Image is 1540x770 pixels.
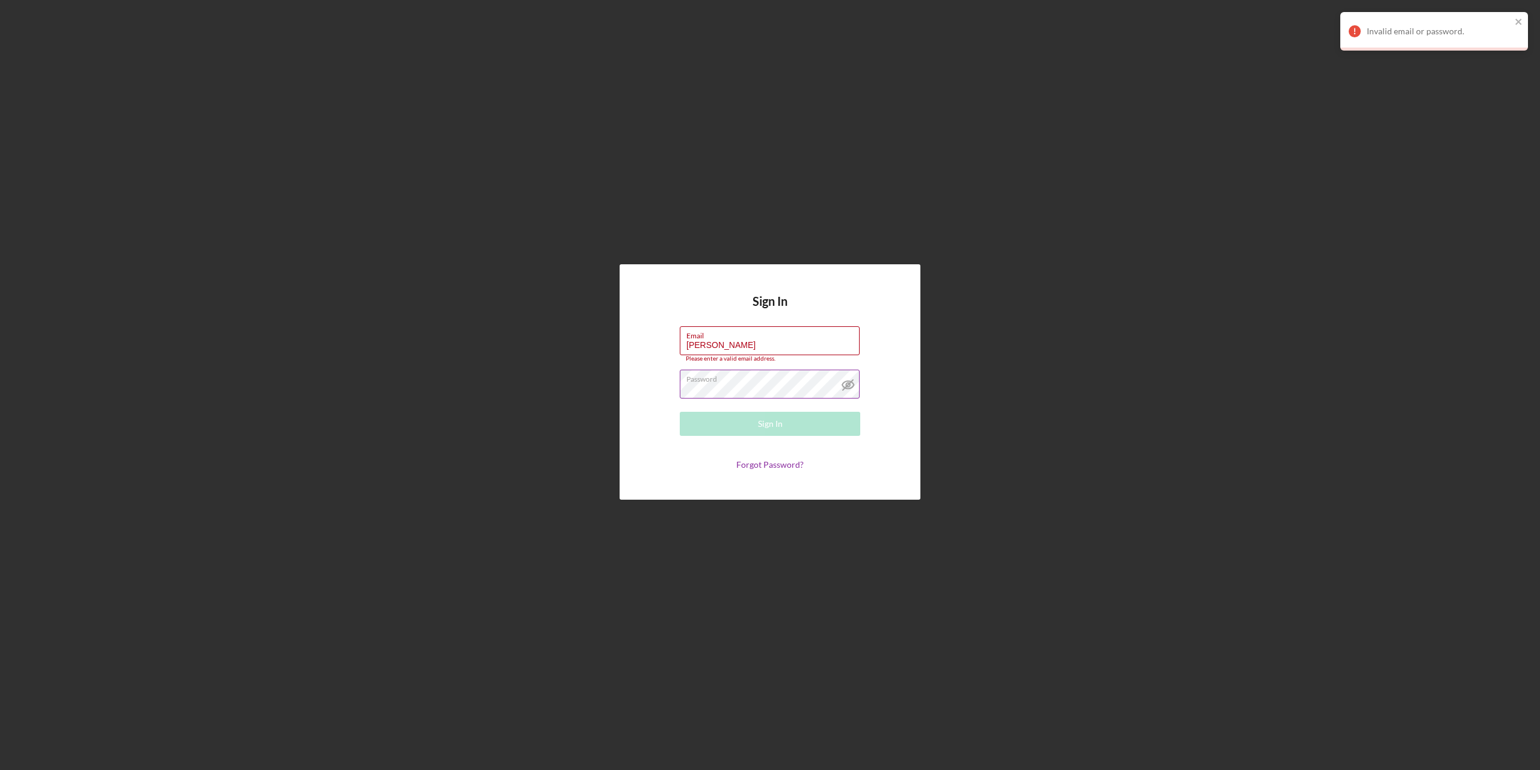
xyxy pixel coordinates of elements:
div: Sign In [758,412,783,436]
label: Password [686,370,860,383]
label: Email [686,327,860,340]
button: close [1515,17,1523,28]
div: Please enter a valid email address. [680,355,860,362]
a: Forgot Password? [736,459,804,470]
button: Sign In [680,412,860,436]
h4: Sign In [753,294,787,326]
div: Invalid email or password. [1367,26,1511,36]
